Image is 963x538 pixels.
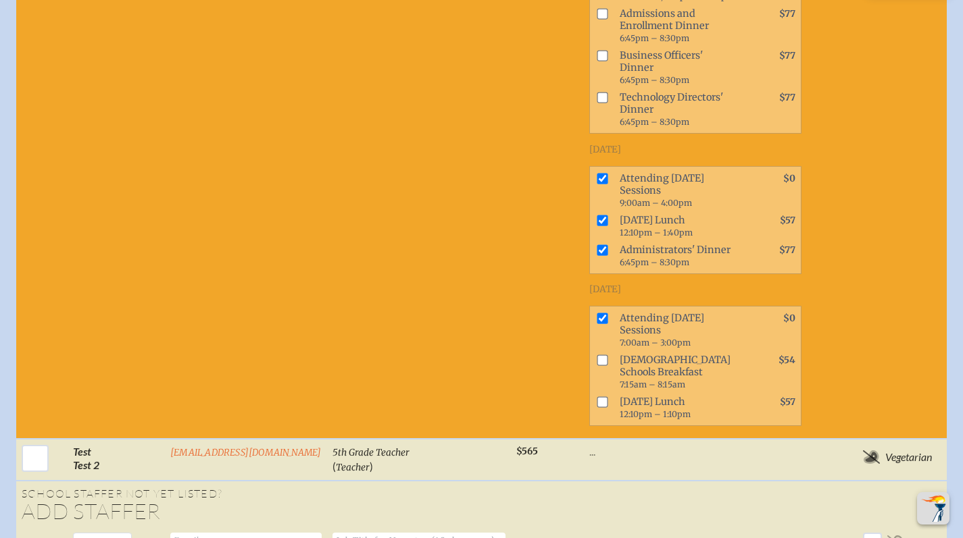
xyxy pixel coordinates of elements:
span: Administrators' Dinner [614,241,741,271]
span: 12:10pm – 1:40pm [620,227,693,238]
span: Admissions and Enrollment Dinner [614,5,741,47]
span: $77 [779,92,795,103]
span: [DATE] [589,284,621,295]
span: Attending [DATE] Sessions [614,169,741,211]
span: Attending [DATE] Sessions [614,309,741,351]
span: 7:15am – 8:15am [620,379,685,389]
span: [DATE] Lunch [614,393,741,423]
span: [DATE] Lunch [614,211,741,241]
td: Test Test 2 [68,439,165,481]
span: $77 [779,244,795,256]
span: Teacher [336,462,370,473]
span: 6:45pm – 8:30pm [620,257,689,267]
span: Technology Directors' Dinner [614,88,741,130]
span: $77 [779,8,795,20]
span: ) [370,460,373,473]
span: ( [332,460,336,473]
span: $77 [779,50,795,61]
p: ... [589,445,801,458]
span: 9:00am – 4:00pm [620,198,692,208]
span: 6:45pm – 8:30pm [620,33,689,43]
button: Scroll Top [917,492,949,524]
span: 6:45pm – 8:30pm [620,117,689,127]
span: 7:00am – 3:00pm [620,338,691,348]
span: $57 [780,215,795,226]
span: $565 [516,446,538,457]
span: $57 [780,396,795,408]
span: Business Officers' Dinner [614,47,741,88]
span: Vegetarian [885,450,932,464]
a: [EMAIL_ADDRESS][DOMAIN_NAME] [170,447,322,458]
span: 6:45pm – 8:30pm [620,75,689,85]
span: 5th Grade Teacher [332,447,410,458]
img: To the top [920,495,947,522]
span: $54 [779,354,795,366]
span: [DATE] [589,144,621,155]
span: 12:10pm – 1:10pm [620,409,691,419]
span: $0 [783,313,795,324]
span: $0 [783,173,795,184]
span: [DEMOGRAPHIC_DATA] Schools Breakfast [614,351,741,393]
